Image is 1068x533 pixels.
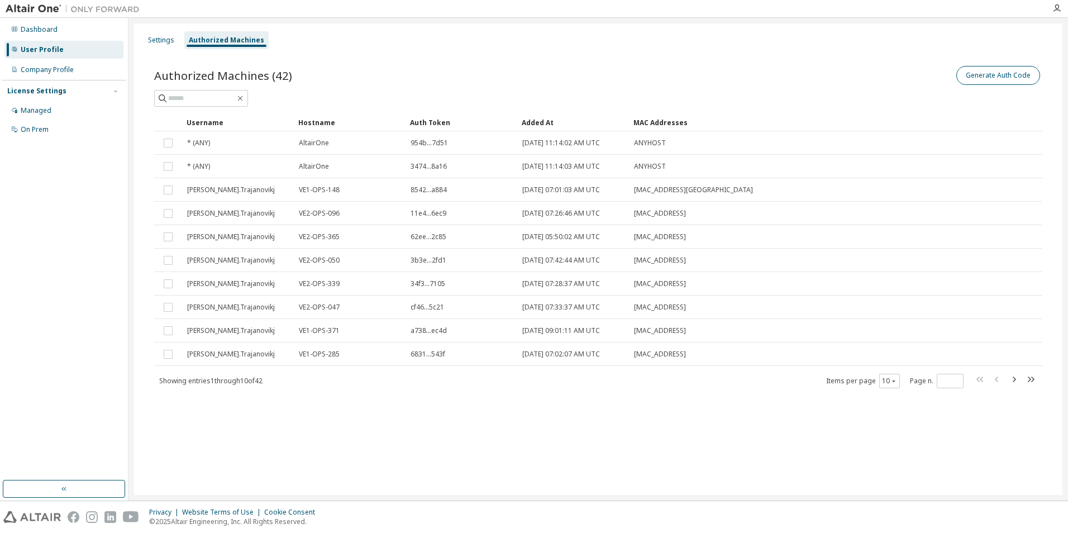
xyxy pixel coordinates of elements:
[411,162,447,171] span: 3474...8a16
[411,279,445,288] span: 34f3...7105
[3,511,61,523] img: altair_logo.svg
[104,511,116,523] img: linkedin.svg
[522,326,600,335] span: [DATE] 09:01:11 AM UTC
[522,232,600,241] span: [DATE] 05:50:02 AM UTC
[411,256,446,265] span: 3b3e...2fd1
[21,106,51,115] div: Managed
[299,185,340,194] span: VE1-OPS-148
[956,66,1040,85] button: Generate Auth Code
[634,303,686,312] span: [MAC_ADDRESS]
[522,113,624,131] div: Added At
[634,185,753,194] span: [MAC_ADDRESS][GEOGRAPHIC_DATA]
[522,162,600,171] span: [DATE] 11:14:03 AM UTC
[187,113,289,131] div: Username
[522,303,600,312] span: [DATE] 07:33:37 AM UTC
[410,113,513,131] div: Auth Token
[159,376,263,386] span: Showing entries 1 through 10 of 42
[21,25,58,34] div: Dashboard
[154,68,292,83] span: Authorized Machines (42)
[264,508,322,517] div: Cookie Consent
[187,232,275,241] span: [PERSON_NAME].Trajanovikj
[187,303,275,312] span: [PERSON_NAME].Trajanovikj
[7,87,66,96] div: License Settings
[187,256,275,265] span: [PERSON_NAME].Trajanovikj
[634,326,686,335] span: [MAC_ADDRESS]
[634,232,686,241] span: [MAC_ADDRESS]
[187,162,210,171] span: * (ANY)
[149,517,322,526] p: © 2025 Altair Engineering, Inc. All Rights Reserved.
[411,209,446,218] span: 11e4...6ec9
[21,45,64,54] div: User Profile
[910,374,964,388] span: Page n.
[634,139,666,147] span: ANYHOST
[299,350,340,359] span: VE1-OPS-285
[182,508,264,517] div: Website Terms of Use
[634,256,686,265] span: [MAC_ADDRESS]
[411,139,448,147] span: 954b...7d51
[299,232,340,241] span: VE2-OPS-365
[634,350,686,359] span: [MAC_ADDRESS]
[68,511,79,523] img: facebook.svg
[411,350,445,359] span: 6831...543f
[299,256,340,265] span: VE2-OPS-050
[411,185,447,194] span: 8542...a884
[299,209,340,218] span: VE2-OPS-096
[299,162,329,171] span: AltairOne
[411,232,446,241] span: 62ee...2c85
[522,279,600,288] span: [DATE] 07:28:37 AM UTC
[522,139,600,147] span: [DATE] 11:14:02 AM UTC
[299,326,340,335] span: VE1-OPS-371
[299,139,329,147] span: AltairOne
[634,279,686,288] span: [MAC_ADDRESS]
[299,279,340,288] span: VE2-OPS-339
[634,209,686,218] span: [MAC_ADDRESS]
[411,303,444,312] span: cf46...5c21
[189,36,264,45] div: Authorized Machines
[187,139,210,147] span: * (ANY)
[634,162,666,171] span: ANYHOST
[187,209,275,218] span: [PERSON_NAME].Trajanovikj
[411,326,447,335] span: a738...ec4d
[21,125,49,134] div: On Prem
[187,185,275,194] span: [PERSON_NAME].Trajanovikj
[86,511,98,523] img: instagram.svg
[6,3,145,15] img: Altair One
[149,508,182,517] div: Privacy
[148,36,174,45] div: Settings
[187,279,275,288] span: [PERSON_NAME].Trajanovikj
[522,209,600,218] span: [DATE] 07:26:46 AM UTC
[298,113,401,131] div: Hostname
[522,256,600,265] span: [DATE] 07:42:44 AM UTC
[633,113,928,131] div: MAC Addresses
[187,350,275,359] span: [PERSON_NAME].Trajanovikj
[826,374,900,388] span: Items per page
[522,350,600,359] span: [DATE] 07:02:07 AM UTC
[299,303,340,312] span: VE2-OPS-047
[123,511,139,523] img: youtube.svg
[21,65,74,74] div: Company Profile
[187,326,275,335] span: [PERSON_NAME].Trajanovikj
[882,377,897,386] button: 10
[522,185,600,194] span: [DATE] 07:01:03 AM UTC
